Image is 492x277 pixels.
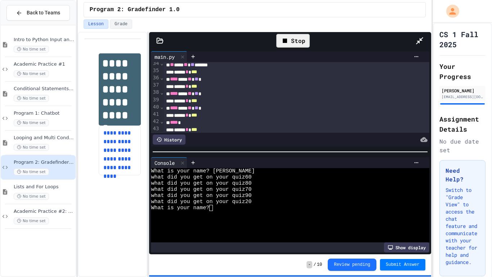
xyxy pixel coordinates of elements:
[151,60,160,67] div: 34
[151,53,178,61] div: main.py
[151,168,255,174] span: What is your name? [PERSON_NAME]
[14,70,49,77] span: No time set
[151,89,160,96] div: 38
[27,9,60,17] span: Back to Teams
[160,104,164,110] span: Fold line
[442,94,483,100] div: [EMAIL_ADDRESS][DOMAIN_NAME]
[151,82,160,89] div: 37
[439,137,486,154] div: No due date set
[151,180,251,186] span: what did you get on your quiz80
[153,135,185,145] div: History
[90,5,180,14] span: Program 2: Gradefinder 1.0
[151,51,187,62] div: main.py
[151,159,178,167] div: Console
[439,114,486,134] h2: Assignment Details
[442,87,483,94] div: [PERSON_NAME]
[14,61,74,67] span: Academic Practice #1
[14,159,74,166] span: Program 2: Gradefinder 1.0
[151,199,251,205] span: what did you get on your quiz20
[14,135,74,141] span: Looping and Multi Conditions
[151,96,160,104] div: 39
[14,193,49,200] span: No time set
[84,19,108,29] button: Lesson
[314,262,316,268] span: /
[160,118,164,124] span: Fold line
[328,259,376,271] button: Review pending
[14,37,74,43] span: Intro to Python Input and output
[151,74,160,82] div: 36
[14,119,49,126] span: No time set
[446,186,479,266] p: Switch to "Grade View" to access the chat feature and communicate with your teacher for help and ...
[151,118,160,125] div: 42
[14,144,49,151] span: No time set
[151,132,160,140] div: 44
[14,95,49,102] span: No time set
[14,217,49,224] span: No time set
[386,262,420,268] span: Submit Answer
[14,86,74,92] span: Conditional Statements and Formatting Strings and Numbers
[151,67,160,74] div: 35
[6,5,70,21] button: Back to Teams
[151,193,251,199] span: what did you get on your quiz90
[14,110,74,116] span: Program 1: Chatbot
[380,259,425,271] button: Submit Answer
[160,75,164,80] span: Fold line
[151,104,160,111] div: 40
[439,3,461,19] div: My Account
[384,242,429,252] div: Show display
[151,111,160,118] div: 41
[439,61,486,82] h2: Your Progress
[151,125,160,132] div: 43
[307,261,312,268] span: -
[160,60,164,66] span: Fold line
[110,19,132,29] button: Grade
[439,29,486,49] h1: CS 1 Fall 2025
[276,34,310,48] div: Stop
[446,166,479,184] h3: Need Help?
[14,208,74,215] span: Academic Practice #2: Lists
[14,46,49,53] span: No time set
[151,174,251,180] span: what did you get on your quiz60
[317,262,322,268] span: 10
[151,186,251,193] span: what did you get on your quiz70
[151,157,187,168] div: Console
[151,205,209,211] span: What is your name?
[14,168,49,175] span: No time set
[160,89,164,95] span: Fold line
[14,184,74,190] span: Lists and For Loops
